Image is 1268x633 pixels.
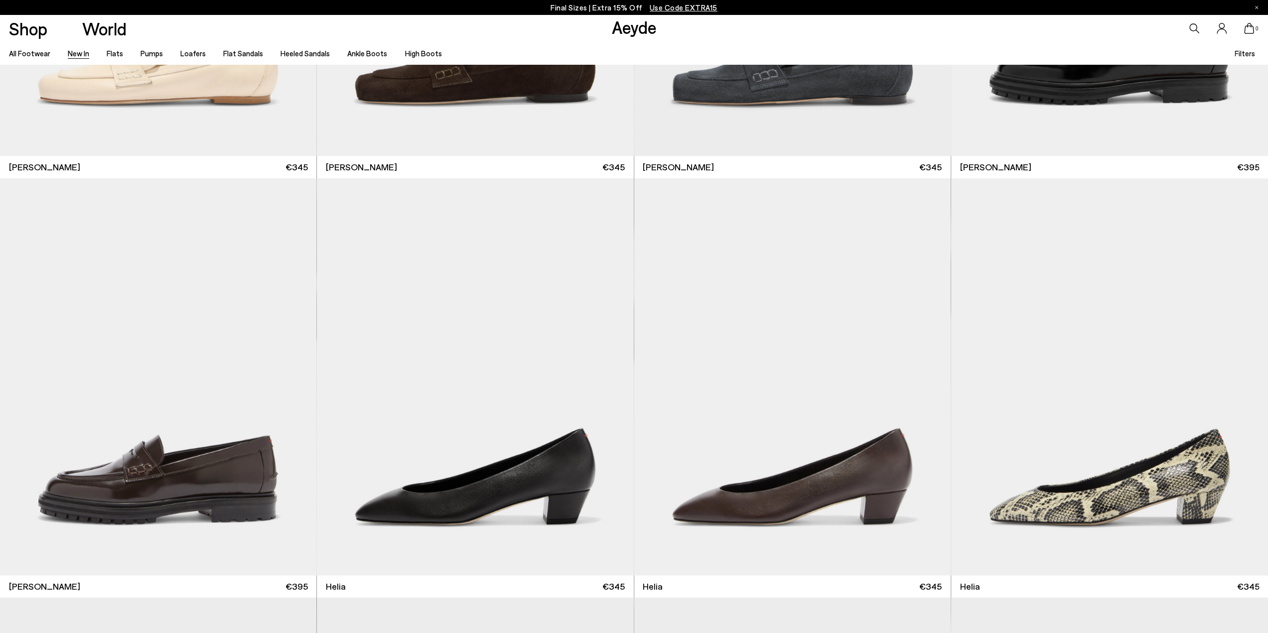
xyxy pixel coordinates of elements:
[1235,49,1255,58] span: Filters
[68,49,89,58] a: New In
[602,580,625,593] span: €345
[643,580,663,593] span: Helia
[281,49,330,58] a: Heeled Sandals
[141,49,163,58] a: Pumps
[951,178,1268,576] img: Helia Low-Cut Pumps
[951,156,1268,178] a: [PERSON_NAME] €395
[951,178,1268,576] div: 1 / 6
[611,16,656,37] a: Aeyde
[634,156,951,178] a: [PERSON_NAME] €345
[1254,26,1259,31] span: 0
[551,1,717,14] p: Final Sizes | Extra 15% Off
[1244,23,1254,34] a: 0
[919,161,942,173] span: €345
[1237,161,1259,173] span: €395
[9,161,80,173] span: [PERSON_NAME]
[317,156,633,178] a: [PERSON_NAME] €345
[107,49,123,58] a: Flats
[643,161,714,173] span: [PERSON_NAME]
[223,49,263,58] a: Flat Sandals
[634,178,951,576] img: Helia Low-Cut Pumps
[951,178,1268,576] a: 6 / 6 1 / 6 2 / 6 3 / 6 4 / 6 5 / 6 6 / 6 1 / 6 Next slide Previous slide
[634,575,951,598] a: Helia €345
[82,20,127,37] a: World
[9,20,47,37] a: Shop
[960,580,980,593] span: Helia
[326,580,346,593] span: Helia
[1237,580,1259,593] span: €345
[951,575,1268,598] a: Helia €345
[317,575,633,598] a: Helia €345
[405,49,441,58] a: High Boots
[9,49,50,58] a: All Footwear
[285,580,308,593] span: €395
[919,580,942,593] span: €345
[347,49,387,58] a: Ankle Boots
[9,580,80,593] span: [PERSON_NAME]
[317,178,633,576] img: Helia Low-Cut Pumps
[602,161,625,173] span: €345
[326,161,397,173] span: [PERSON_NAME]
[960,161,1031,173] span: [PERSON_NAME]
[180,49,206,58] a: Loafers
[285,161,308,173] span: €345
[650,3,717,12] span: Navigate to /collections/ss25-final-sizes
